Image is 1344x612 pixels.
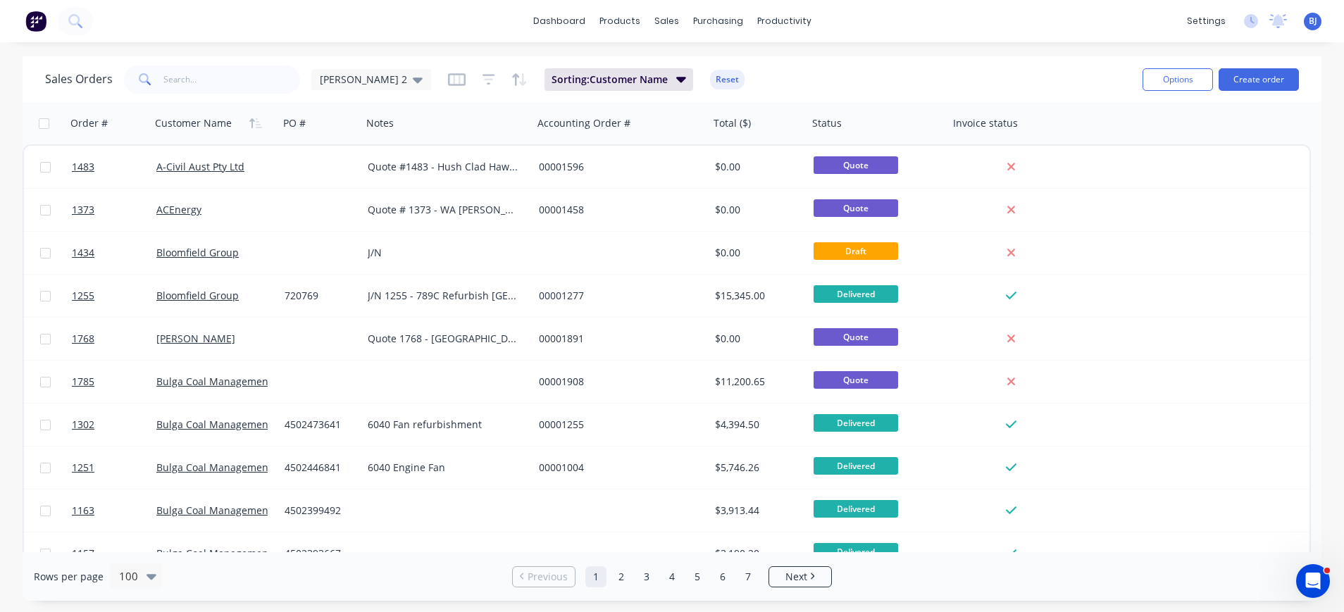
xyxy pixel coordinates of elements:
[285,461,353,475] div: 4502446841
[72,375,94,389] span: 1785
[72,446,156,489] a: 1251
[72,504,94,518] span: 1163
[513,570,575,584] a: Previous page
[156,547,306,560] a: Bulga Coal Management Pty Ltd
[72,461,94,475] span: 1251
[814,242,898,260] span: Draft
[72,246,94,260] span: 1434
[647,11,686,32] div: sales
[285,289,353,303] div: 720769
[687,566,708,587] a: Page 5
[368,461,520,475] div: 6040 Engine Fan
[1309,15,1317,27] span: BJ
[812,116,842,130] div: Status
[72,361,156,403] a: 1785
[528,570,568,584] span: Previous
[585,566,606,587] a: Page 1 is your current page
[539,332,695,346] div: 00001891
[814,328,898,346] span: Quote
[156,203,201,216] a: ACEnergy
[636,566,657,587] a: Page 3
[611,566,632,587] a: Page 2
[539,289,695,303] div: 00001277
[320,72,407,87] span: [PERSON_NAME] 2
[814,156,898,174] span: Quote
[715,289,798,303] div: $15,345.00
[814,543,898,561] span: Delivered
[715,246,798,260] div: $0.00
[34,570,104,584] span: Rows per page
[45,73,113,86] h1: Sales Orders
[738,566,759,587] a: Page 7
[814,371,898,389] span: Quote
[592,11,647,32] div: products
[72,160,94,174] span: 1483
[661,566,683,587] a: Page 4
[539,461,695,475] div: 00001004
[156,332,235,345] a: [PERSON_NAME]
[539,203,695,217] div: 00001458
[72,189,156,231] a: 1373
[285,547,353,561] div: 4502393667
[715,504,798,518] div: $3,913.44
[163,65,301,94] input: Search...
[715,375,798,389] div: $11,200.65
[156,246,239,259] a: Bloomfield Group
[552,73,668,87] span: Sorting: Customer Name
[72,418,94,432] span: 1302
[285,418,353,432] div: 4502473641
[366,116,394,130] div: Notes
[710,70,745,89] button: Reset
[368,418,520,432] div: 6040 Fan refurbishment
[526,11,592,32] a: dashboard
[156,375,306,388] a: Bulga Coal Management Pty Ltd
[715,203,798,217] div: $0.00
[25,11,46,32] img: Factory
[1143,68,1213,91] button: Options
[72,275,156,317] a: 1255
[72,232,156,274] a: 1434
[368,332,520,346] div: Quote 1768 - [GEOGRAPHIC_DATA]
[686,11,750,32] div: purchasing
[814,285,898,303] span: Delivered
[283,116,306,130] div: PO #
[539,418,695,432] div: 00001255
[715,160,798,174] div: $0.00
[539,375,695,389] div: 00001908
[72,146,156,188] a: 1483
[953,116,1018,130] div: Invoice status
[72,318,156,360] a: 1768
[156,289,239,302] a: Bloomfield Group
[545,68,693,91] button: Sorting:Customer Name
[155,116,232,130] div: Customer Name
[769,570,831,584] a: Next page
[715,332,798,346] div: $0.00
[156,160,244,173] a: A-Civil Aust Pty Ltd
[715,418,798,432] div: $4,394.50
[714,116,751,130] div: Total ($)
[712,566,733,587] a: Page 6
[156,504,306,517] a: Bulga Coal Management Pty Ltd
[72,332,94,346] span: 1768
[1296,564,1330,598] iframe: Intercom live chat
[715,547,798,561] div: $3,190.20
[156,461,306,474] a: Bulga Coal Management Pty Ltd
[72,289,94,303] span: 1255
[368,160,520,174] div: Quote #1483 - Hush Clad Hawkesbury City Council
[368,203,520,217] div: Quote # 1373 - WA [PERSON_NAME] noise reduction
[1180,11,1233,32] div: settings
[72,404,156,446] a: 1302
[814,414,898,432] span: Delivered
[537,116,630,130] div: Accounting Order #
[72,203,94,217] span: 1373
[1219,68,1299,91] button: Create order
[814,199,898,217] span: Quote
[539,160,695,174] div: 00001596
[72,547,94,561] span: 1157
[814,500,898,518] span: Delivered
[368,289,520,303] div: J/N 1255 - 789C Refurbish [GEOGRAPHIC_DATA]
[156,418,306,431] a: Bulga Coal Management Pty Ltd
[750,11,819,32] div: productivity
[785,570,807,584] span: Next
[72,532,156,575] a: 1157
